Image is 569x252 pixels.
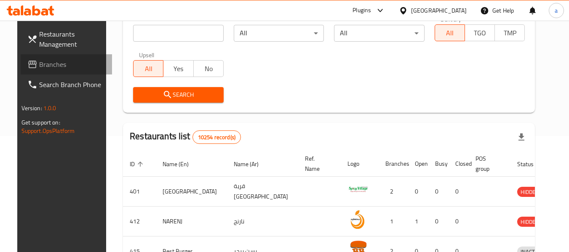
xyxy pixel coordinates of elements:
[408,207,428,236] td: 1
[379,207,408,236] td: 1
[139,52,155,58] label: Upsell
[517,217,542,227] span: HIDDEN
[21,103,42,114] span: Version:
[140,90,217,100] span: Search
[137,63,160,75] span: All
[347,179,369,200] img: Spicy Village
[21,125,75,136] a: Support.OpsPlatform
[192,130,241,144] div: Total records count
[39,80,106,90] span: Search Branch Phone
[43,103,56,114] span: 1.0.0
[193,60,224,77] button: No
[408,151,428,177] th: Open
[305,154,331,174] span: Ref. Name
[227,207,298,236] td: نارنج
[449,151,469,177] th: Closed
[347,209,369,230] img: NARENJ
[468,27,492,39] span: TGO
[193,133,240,141] span: 10254 record(s)
[227,177,298,207] td: قرية [GEOGRAPHIC_DATA]
[39,29,106,49] span: Restaurants Management
[130,130,241,144] h2: Restaurants list
[163,60,193,77] button: Yes
[408,177,428,207] td: 0
[465,24,495,41] button: TGO
[428,151,449,177] th: Busy
[511,127,532,147] div: Export file
[197,63,220,75] span: No
[133,87,224,103] button: Search
[133,60,163,77] button: All
[167,63,190,75] span: Yes
[494,24,525,41] button: TMP
[234,25,324,42] div: All
[438,27,462,39] span: All
[21,24,112,54] a: Restaurants Management
[130,159,146,169] span: ID
[156,207,227,236] td: NARENJ
[379,151,408,177] th: Branches
[476,154,500,174] span: POS group
[353,5,371,16] div: Plugins
[21,54,112,74] a: Branches
[517,159,545,169] span: Status
[379,177,408,207] td: 2
[156,177,227,207] td: [GEOGRAPHIC_DATA]
[449,177,469,207] td: 0
[133,25,224,42] input: Search for restaurant name or ID..
[334,25,425,42] div: All
[428,177,449,207] td: 0
[498,27,521,39] span: TMP
[555,6,558,15] span: a
[449,207,469,236] td: 0
[341,151,379,177] th: Logo
[517,187,542,197] span: HIDDEN
[441,16,462,22] label: Delivery
[21,74,112,95] a: Search Branch Phone
[435,24,465,41] button: All
[123,177,156,207] td: 401
[21,117,60,128] span: Get support on:
[123,207,156,236] td: 412
[411,6,467,15] div: [GEOGRAPHIC_DATA]
[234,159,270,169] span: Name (Ar)
[39,59,106,69] span: Branches
[428,207,449,236] td: 0
[163,159,200,169] span: Name (En)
